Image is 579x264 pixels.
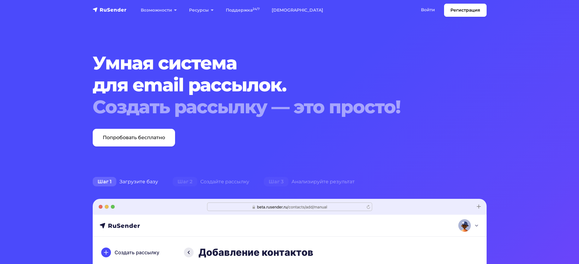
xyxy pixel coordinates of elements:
a: Возможности [135,4,183,16]
a: Войти [415,4,441,16]
img: RuSender [93,7,127,13]
div: Создайте рассылку [165,176,257,188]
div: Загрузите базу [85,176,165,188]
a: Поддержка24/7 [220,4,266,16]
span: Шаг 1 [93,177,116,187]
div: Создать рассылку — это просто! [93,96,453,118]
span: Шаг 3 [264,177,288,187]
div: Анализируйте результат [257,176,362,188]
h1: Умная система для email рассылок. [93,52,453,118]
a: Попробовать бесплатно [93,129,175,146]
span: Шаг 2 [173,177,197,187]
a: Ресурсы [183,4,220,16]
a: Регистрация [444,4,487,17]
sup: 24/7 [253,7,260,11]
a: [DEMOGRAPHIC_DATA] [266,4,329,16]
